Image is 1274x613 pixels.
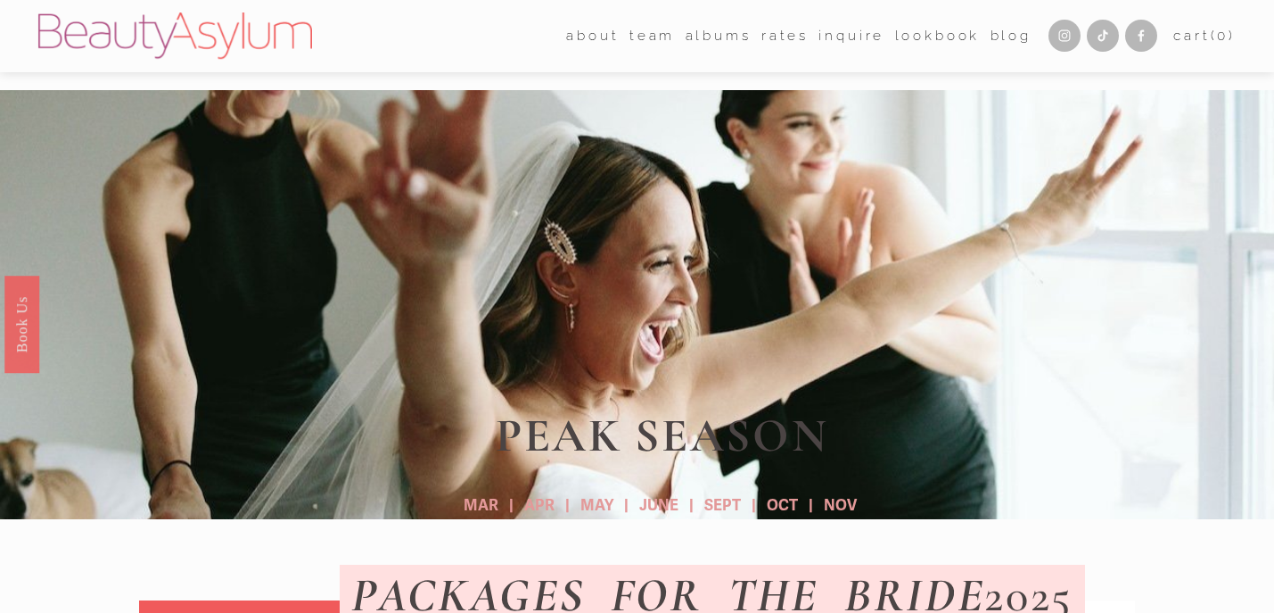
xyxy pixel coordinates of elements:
[1211,28,1236,44] span: ( )
[990,22,1032,50] a: Blog
[1048,20,1081,52] a: Instagram
[566,24,619,49] span: about
[629,22,675,50] a: folder dropdown
[1087,20,1119,52] a: TikTok
[38,12,312,59] img: Beauty Asylum | Bridal Hair &amp; Makeup Charlotte &amp; Atlanta
[686,22,752,50] a: albums
[1217,28,1229,44] span: 0
[895,22,981,50] a: Lookbook
[1125,20,1157,52] a: Facebook
[464,496,857,515] strong: MAR | APR | MAY | JUNE | SEPT | OCT | NOV
[818,22,884,50] a: Inquire
[761,22,809,50] a: Rates
[629,24,675,49] span: team
[496,407,828,464] strong: PEAK SEASON
[4,275,39,372] a: Book Us
[566,22,619,50] a: folder dropdown
[1173,24,1236,49] a: 0 items in cart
